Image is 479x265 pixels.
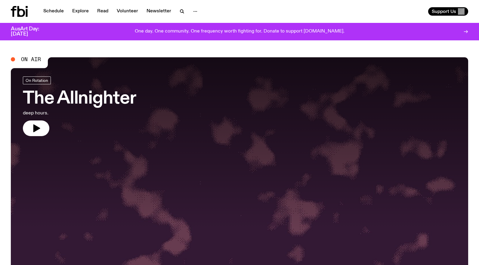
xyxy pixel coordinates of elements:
[113,7,142,16] a: Volunteer
[23,76,136,136] a: The Allnighterdeep hours.
[69,7,92,16] a: Explore
[432,9,456,14] span: Support Us
[11,26,49,37] h3: AusArt Day: [DATE]
[143,7,175,16] a: Newsletter
[23,110,136,117] p: deep hours.
[94,7,112,16] a: Read
[23,90,136,107] h3: The Allnighter
[21,57,41,62] span: On Air
[26,78,48,83] span: On Rotation
[135,29,345,34] p: One day. One community. One frequency worth fighting for. Donate to support [DOMAIN_NAME].
[40,7,67,16] a: Schedule
[428,7,468,16] button: Support Us
[23,76,51,84] a: On Rotation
